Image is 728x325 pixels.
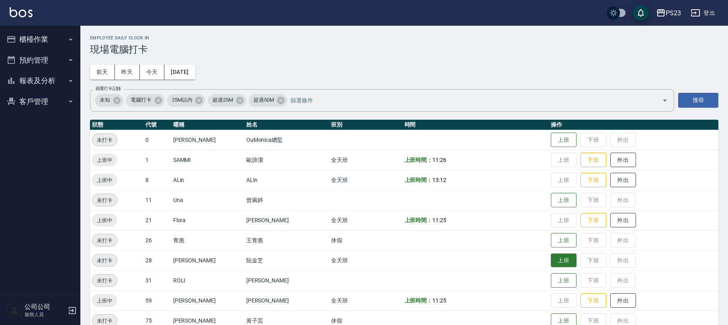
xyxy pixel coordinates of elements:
[432,297,446,304] span: 11:25
[610,173,636,188] button: 外出
[171,170,244,190] td: ALin
[666,8,681,18] div: PS23
[126,96,156,104] span: 電腦打卡
[329,170,402,190] td: 全天班
[405,177,433,183] b: 上班時間：
[96,86,121,92] label: 篩選打卡記錄
[95,96,115,104] span: 未知
[143,270,171,290] td: 31
[549,120,718,130] th: 操作
[143,130,171,150] td: 0
[610,293,636,308] button: 外出
[244,150,329,170] td: 歐諦潔
[143,230,171,250] td: 26
[90,44,718,55] h3: 現場電腦打卡
[610,153,636,168] button: 外出
[143,170,171,190] td: 8
[92,317,117,325] span: 未打卡
[405,297,433,304] b: 上班時間：
[164,65,195,80] button: [DATE]
[143,250,171,270] td: 28
[610,213,636,228] button: 外出
[244,230,329,250] td: 王青惠
[25,311,65,318] p: 服務人員
[92,196,117,204] span: 未打卡
[92,216,117,225] span: 上班中
[143,150,171,170] td: 1
[208,94,246,107] div: 超過25M
[3,70,77,91] button: 報表及分析
[581,153,606,168] button: 下班
[171,130,244,150] td: [PERSON_NAME]
[92,276,117,285] span: 未打卡
[633,5,649,21] button: save
[551,253,577,268] button: 上班
[167,94,206,107] div: 25M以內
[288,93,648,107] input: 篩選條件
[171,250,244,270] td: [PERSON_NAME]
[171,230,244,250] td: 青惠
[115,65,140,80] button: 昨天
[329,250,402,270] td: 全天班
[244,270,329,290] td: [PERSON_NAME]
[551,233,577,248] button: 上班
[678,93,718,108] button: 搜尋
[95,94,123,107] div: 未知
[167,96,197,104] span: 25M以內
[329,120,402,130] th: 班別
[244,290,329,311] td: [PERSON_NAME]
[687,6,718,20] button: 登出
[171,210,244,230] td: Flora
[143,290,171,311] td: 59
[140,65,165,80] button: 今天
[171,120,244,130] th: 暱稱
[581,173,606,188] button: 下班
[244,190,329,210] td: 曾琬婷
[405,157,433,163] b: 上班時間：
[25,303,65,311] h5: 公司公司
[171,190,244,210] td: Una
[653,5,684,21] button: PS23
[244,170,329,190] td: ALin
[3,29,77,50] button: 櫃檯作業
[405,217,433,223] b: 上班時間：
[143,120,171,130] th: 代號
[244,210,329,230] td: [PERSON_NAME]
[126,94,165,107] div: 電腦打卡
[249,94,287,107] div: 超過50M
[403,120,549,130] th: 時間
[171,150,244,170] td: SAMMI
[329,290,402,311] td: 全天班
[3,50,77,71] button: 預約管理
[329,230,402,250] td: 休假
[244,120,329,130] th: 姓名
[658,94,671,107] button: Open
[581,213,606,228] button: 下班
[432,157,446,163] span: 11:26
[244,250,329,270] td: 阮金芝
[10,7,33,17] img: Logo
[90,35,718,41] h2: Employee Daily Clock In
[432,217,446,223] span: 11:25
[92,136,117,144] span: 未打卡
[432,177,446,183] span: 13:12
[329,150,402,170] td: 全天班
[208,96,238,104] span: 超過25M
[90,65,115,80] button: 前天
[92,176,117,184] span: 上班中
[143,210,171,230] td: 21
[92,296,117,305] span: 上班中
[329,210,402,230] td: 全天班
[90,120,143,130] th: 狀態
[244,130,329,150] td: OuMonica總監
[143,190,171,210] td: 11
[171,290,244,311] td: [PERSON_NAME]
[249,96,279,104] span: 超過50M
[3,91,77,112] button: 客戶管理
[581,293,606,308] button: 下班
[551,193,577,208] button: 上班
[92,156,117,164] span: 上班中
[92,256,117,265] span: 未打卡
[171,270,244,290] td: ROLI
[92,236,117,245] span: 未打卡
